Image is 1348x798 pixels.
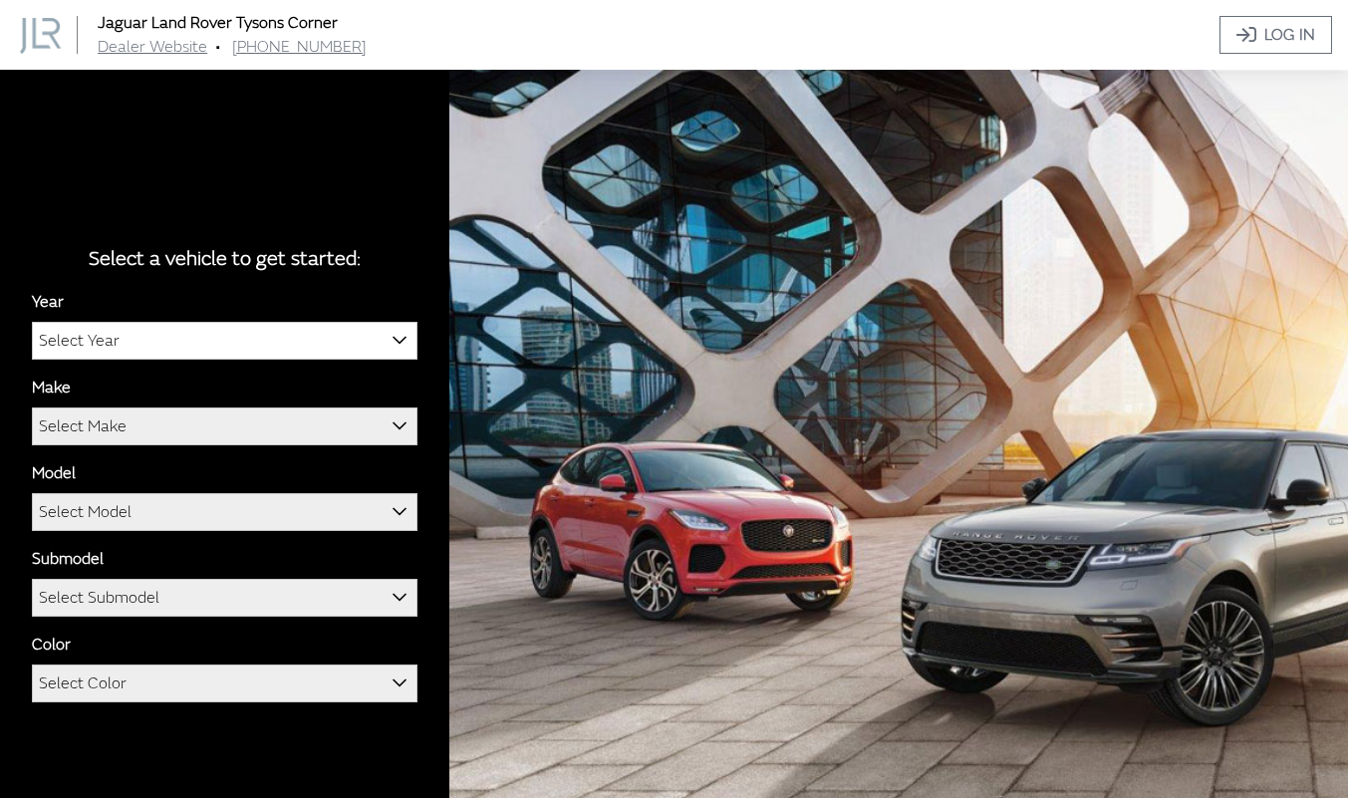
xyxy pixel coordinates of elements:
span: Select Year [39,323,120,359]
a: Dealer Website [98,37,207,57]
a: [PHONE_NUMBER] [232,37,367,57]
span: Select Submodel [39,580,159,616]
span: • [215,37,220,57]
a: Jaguar Land Rover Tysons Corner [98,13,338,33]
a: Log In [1219,16,1332,54]
span: Select Model [33,494,416,530]
span: Select Color [33,665,416,701]
span: Select Submodel [33,580,416,616]
span: Select Year [32,322,417,360]
div: Select a vehicle to get started: [32,244,417,274]
label: Make [32,376,71,399]
img: Dashboard [20,18,61,54]
span: Select Model [39,494,132,530]
a: Jaguar Land Rover Tysons Corner logo [20,16,94,53]
label: Year [32,290,64,314]
span: Select Submodel [32,579,417,617]
span: Select Color [39,665,127,701]
span: Select Make [33,408,416,444]
span: Log In [1264,23,1315,47]
label: Submodel [32,547,104,571]
span: Select Model [32,493,417,531]
span: Select Make [32,407,417,445]
span: Select Make [39,408,127,444]
span: Select Color [32,665,417,702]
span: Select Year [33,323,416,359]
label: Model [32,461,76,485]
label: Color [32,633,71,657]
